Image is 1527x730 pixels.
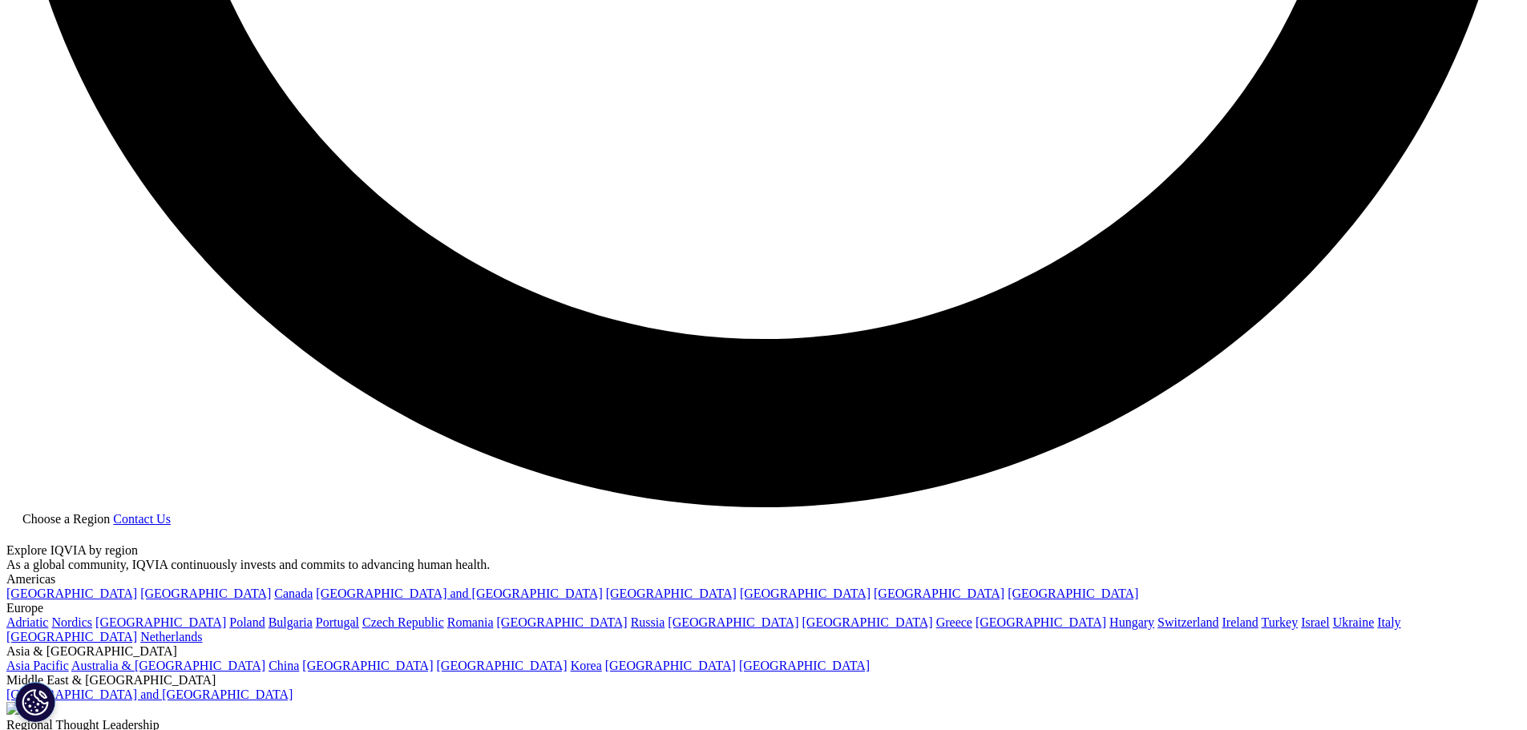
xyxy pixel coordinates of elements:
[6,587,137,600] a: [GEOGRAPHIC_DATA]
[140,587,271,600] a: [GEOGRAPHIC_DATA]
[497,615,628,629] a: [GEOGRAPHIC_DATA]
[6,615,48,629] a: Adriatic
[1377,615,1400,629] a: Italy
[15,682,55,722] button: Cookies Settings
[802,615,933,629] a: [GEOGRAPHIC_DATA]
[739,659,870,672] a: [GEOGRAPHIC_DATA]
[874,587,1004,600] a: [GEOGRAPHIC_DATA]
[6,558,1521,572] div: As a global community, IQVIA continuously invests and commits to advancing human health.
[1301,615,1330,629] a: Israel
[51,615,92,629] a: Nordics
[606,587,737,600] a: [GEOGRAPHIC_DATA]
[113,512,171,526] a: Contact Us
[976,615,1106,629] a: [GEOGRAPHIC_DATA]
[437,659,568,672] a: [GEOGRAPHIC_DATA]
[95,615,226,629] a: [GEOGRAPHIC_DATA]
[447,615,494,629] a: Romania
[269,615,313,629] a: Bulgaria
[6,630,137,643] a: [GEOGRAPHIC_DATA]
[6,644,1521,659] div: Asia & [GEOGRAPHIC_DATA]
[1157,615,1218,629] a: Switzerland
[1109,615,1154,629] a: Hungary
[740,587,871,600] a: [GEOGRAPHIC_DATA]
[6,688,293,701] a: [GEOGRAPHIC_DATA] and [GEOGRAPHIC_DATA]
[6,702,19,715] img: 2093_analyzing-data-using-big-screen-display-and-laptop.png
[1333,615,1375,629] a: Ukraine
[269,659,299,672] a: China
[362,615,444,629] a: Czech Republic
[1008,587,1138,600] a: [GEOGRAPHIC_DATA]
[631,615,665,629] a: Russia
[668,615,798,629] a: [GEOGRAPHIC_DATA]
[229,615,265,629] a: Poland
[936,615,972,629] a: Greece
[1262,615,1299,629] a: Turkey
[6,673,1521,688] div: Middle East & [GEOGRAPHIC_DATA]
[605,659,736,672] a: [GEOGRAPHIC_DATA]
[316,615,359,629] a: Portugal
[274,587,313,600] a: Canada
[6,659,69,672] a: Asia Pacific
[22,512,110,526] span: Choose a Region
[316,587,602,600] a: [GEOGRAPHIC_DATA] and [GEOGRAPHIC_DATA]
[6,543,1521,558] div: Explore IQVIA by region
[140,630,202,643] a: Netherlands
[71,659,265,672] a: Australia & [GEOGRAPHIC_DATA]
[6,601,1521,615] div: Europe
[571,659,602,672] a: Korea
[6,572,1521,587] div: Americas
[302,659,433,672] a: [GEOGRAPHIC_DATA]
[1222,615,1258,629] a: Ireland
